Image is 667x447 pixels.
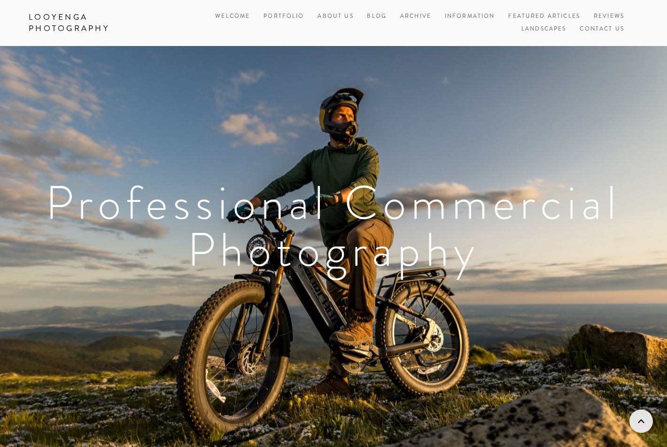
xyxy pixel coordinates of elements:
h1: Professional Commercial Photography [29,179,638,273]
a: About Us [318,10,353,23]
a: Looyenga Photography [22,9,160,37]
a: Portfolio [264,12,304,20]
a: Reviews [594,10,624,23]
a: Welcome [215,10,250,23]
a: Contact Us [580,23,624,36]
a: Landscapes [521,23,566,36]
a: Archive [400,10,431,23]
a: Information [445,12,495,20]
a: Blog [367,10,387,23]
a: Featured Articles [508,10,580,23]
